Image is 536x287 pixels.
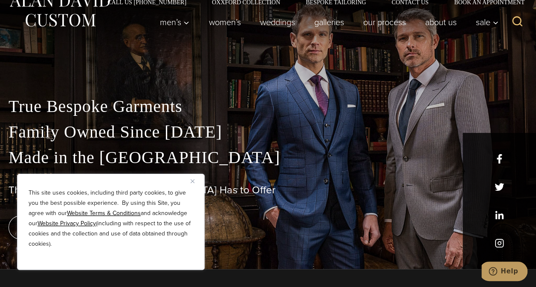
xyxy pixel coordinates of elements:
img: Close [191,179,194,183]
nav: Primary Navigation [150,14,503,31]
a: Website Privacy Policy [38,219,96,228]
a: Our Process [353,14,415,31]
button: View Search Form [507,12,527,32]
p: This site uses cookies, including third party cookies, to give you the best possible experience. ... [29,188,193,249]
h1: The Best Custom Suits [GEOGRAPHIC_DATA] Has to Offer [9,184,527,196]
a: Women’s [199,14,250,31]
a: Galleries [304,14,353,31]
p: True Bespoke Garments Family Owned Since [DATE] Made in the [GEOGRAPHIC_DATA] [9,94,527,170]
button: Sale sub menu toggle [466,14,503,31]
button: Men’s sub menu toggle [150,14,199,31]
a: About Us [415,14,466,31]
iframe: Opens a widget where you can chat to one of our agents [481,261,527,283]
button: Close [191,176,201,186]
a: Website Terms & Conditions [67,209,141,218]
a: book an appointment [9,215,128,239]
a: weddings [250,14,304,31]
